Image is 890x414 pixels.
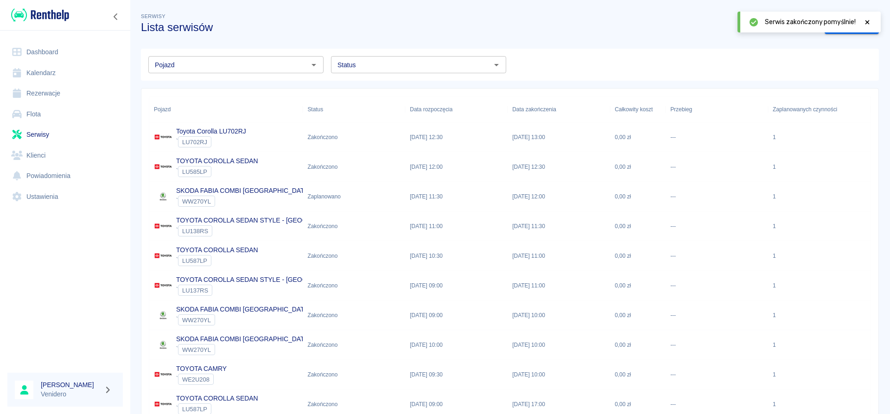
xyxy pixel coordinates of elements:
[176,127,246,136] p: Toyota Corolla LU702RJ
[512,96,556,122] div: Data zakończenia
[773,163,776,171] div: 1
[176,374,227,385] div: `
[176,364,227,374] p: TOYOTA CAMRY
[7,83,123,104] a: Rezerwacje
[615,96,653,122] div: Całkowity koszt
[7,63,123,83] a: Kalendarz
[176,344,310,355] div: `
[512,192,545,201] p: [DATE] 12:00
[773,311,776,319] div: 1
[410,341,443,349] p: [DATE] 10:00
[773,96,837,122] div: Zaplanowanych czynności
[307,58,320,71] button: Otwórz
[154,306,172,325] img: Image
[178,376,213,383] span: WE2U208
[303,96,405,122] div: Status
[154,158,172,176] img: Image
[410,311,443,319] p: [DATE] 09:00
[307,163,337,171] div: Zakończono
[176,285,353,296] div: `
[610,122,666,152] div: 0,00 zł
[7,186,123,207] a: Ustawienia
[7,145,123,166] a: Klienci
[512,311,545,319] p: [DATE] 10:00
[178,168,211,175] span: LU585LP
[176,275,353,285] p: TOYOTA COROLLA SEDAN STYLE - [GEOGRAPHIC_DATA]
[41,380,100,389] h6: [PERSON_NAME]
[307,192,341,201] div: Zaplanowano
[154,247,172,265] img: Image
[7,42,123,63] a: Dashboard
[490,58,503,71] button: Otwórz
[773,222,776,230] div: 1
[512,281,545,290] p: [DATE] 11:00
[176,255,258,266] div: `
[154,276,172,295] img: Image
[410,252,443,260] p: [DATE] 10:30
[610,182,666,211] div: 0,00 zł
[176,314,310,325] div: `
[41,389,100,399] p: Venidero
[512,133,545,141] p: [DATE] 13:00
[176,394,258,403] p: TOYOTA COROLLA SEDAN
[773,400,776,408] div: 1
[154,96,171,122] div: Pojazd
[178,257,211,264] span: LU587LP
[773,281,776,290] div: 1
[178,346,215,353] span: WW270YL
[154,217,172,236] img: Image
[149,96,303,122] div: Pojazd
[666,122,768,152] div: ---
[610,211,666,241] div: 0,00 zł
[410,96,452,122] div: Data rozpoczęcia
[765,17,856,27] span: Serwis zakończony pomyślnie!
[307,252,337,260] div: Zakończono
[610,96,666,122] div: Całkowity koszt
[610,300,666,330] div: 0,00 zł
[410,192,443,201] p: [DATE] 11:30
[7,7,69,23] a: Renthelp logo
[178,406,211,413] span: LU587LP
[773,370,776,379] div: 1
[307,133,337,141] div: Zakończono
[154,187,172,206] img: Image
[666,300,768,330] div: ---
[307,96,323,122] div: Status
[410,370,443,379] p: [DATE] 09:30
[773,192,776,201] div: 1
[768,96,871,122] div: Zaplanowanych czynności
[773,341,776,349] div: 1
[176,196,310,207] div: `
[307,281,337,290] div: Zakończono
[176,166,258,177] div: `
[666,330,768,360] div: ---
[508,96,610,122] div: Data zakończenia
[154,128,172,146] img: Image
[307,370,337,379] div: Zakończono
[610,360,666,389] div: 0,00 zł
[176,216,353,225] p: TOYOTA COROLLA SEDAN STYLE - [GEOGRAPHIC_DATA]
[666,152,768,182] div: ---
[670,96,692,122] div: Przebieg
[176,305,310,314] p: SKODA FABIA COMBI [GEOGRAPHIC_DATA]
[109,11,123,23] button: Zwiń nawigację
[610,271,666,300] div: 0,00 zł
[307,400,337,408] div: Zakończono
[512,400,545,408] p: [DATE] 17:00
[666,271,768,300] div: ---
[178,228,212,235] span: LU138RS
[176,334,310,344] p: SKODA FABIA COMBI [GEOGRAPHIC_DATA]
[176,245,258,255] p: TOYOTA COROLLA SEDAN
[154,365,172,384] img: Image
[307,222,337,230] div: Zakończono
[610,241,666,271] div: 0,00 zł
[154,395,172,414] img: Image
[410,281,443,290] p: [DATE] 09:00
[176,225,353,236] div: `
[176,136,246,147] div: `
[610,152,666,182] div: 0,00 zł
[11,7,69,23] img: Renthelp logo
[666,211,768,241] div: ---
[7,166,123,186] a: Powiadomienia
[410,222,443,230] p: [DATE] 11:00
